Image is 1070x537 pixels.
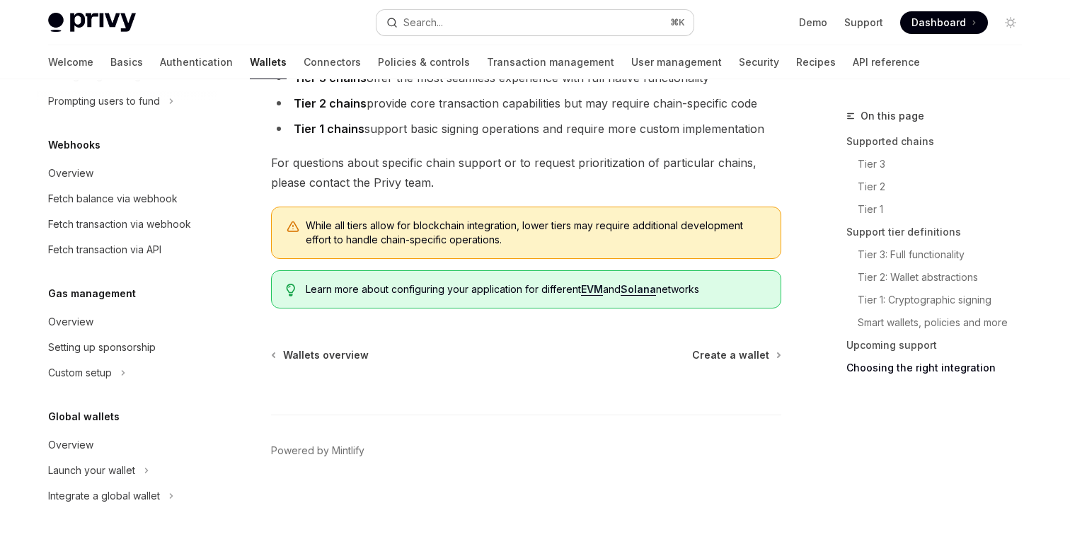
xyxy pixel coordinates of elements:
div: Overview [48,165,93,182]
a: Fetch transaction via webhook [37,212,218,237]
a: Wallets [250,45,287,79]
li: provide core transaction capabilities but may require chain-specific code [271,93,781,113]
a: API reference [853,45,920,79]
h5: Webhooks [48,137,100,154]
span: Learn more about configuring your application for different and networks [306,282,766,296]
a: EVM [581,283,603,296]
span: ⌘ K [670,17,685,28]
h5: Gas management [48,285,136,302]
a: Create a wallet [692,348,780,362]
div: Overview [48,313,93,330]
a: Dashboard [900,11,988,34]
a: Solana [621,283,656,296]
div: Fetch balance via webhook [48,190,178,207]
div: Fetch transaction via webhook [48,216,191,233]
a: Recipes [796,45,836,79]
div: Setting up sponsorship [48,339,156,356]
a: Overview [37,161,218,186]
button: Toggle Custom setup section [37,360,218,386]
span: While all tiers allow for blockchain integration, lower tiers may require additional development ... [306,219,766,247]
button: Toggle Integrate a global wallet section [37,483,218,509]
a: Tier 3 [846,153,1033,175]
li: support basic signing operations and require more custom implementation [271,119,781,139]
a: Connectors [304,45,361,79]
a: Tier 3: Full functionality [846,243,1033,266]
a: Tier 2 [846,175,1033,198]
span: For questions about specific chain support or to request prioritization of particular chains, ple... [271,153,781,192]
div: Overview [48,437,93,454]
span: Wallets overview [283,348,369,362]
a: Security [739,45,779,79]
button: Toggle Launch your wallet section [37,458,218,483]
a: Basics [110,45,143,79]
a: Supported chains [846,130,1033,153]
a: Fetch transaction via API [37,237,218,262]
a: Wallets overview [272,348,369,362]
svg: Tip [286,284,296,296]
a: Support [844,16,883,30]
div: Integrate a global wallet [48,487,160,504]
button: Toggle dark mode [999,11,1022,34]
a: Policies & controls [378,45,470,79]
a: Fetch balance via webhook [37,186,218,212]
a: Authentication [160,45,233,79]
a: Demo [799,16,827,30]
a: Overview [37,309,218,335]
a: Tier 1: Cryptographic signing [846,289,1033,311]
svg: Warning [286,220,300,234]
strong: Tier 2 chains [294,96,367,110]
span: On this page [861,108,924,125]
a: User management [631,45,722,79]
strong: Tier 1 chains [294,122,364,136]
img: light logo [48,13,136,33]
div: Search... [403,14,443,31]
button: Open search [376,10,694,35]
a: Transaction management [487,45,614,79]
div: Custom setup [48,364,112,381]
a: Powered by Mintlify [271,444,364,458]
div: Launch your wallet [48,462,135,479]
a: Setting up sponsorship [37,335,218,360]
a: Tier 2: Wallet abstractions [846,266,1033,289]
div: Fetch transaction via API [48,241,161,258]
h5: Global wallets [48,408,120,425]
a: Overview [37,432,218,458]
a: Choosing the right integration [846,357,1033,379]
a: Support tier definitions [846,221,1033,243]
span: Create a wallet [692,348,769,362]
a: Welcome [48,45,93,79]
a: Tier 1 [846,198,1033,221]
a: Upcoming support [846,334,1033,357]
a: Smart wallets, policies and more [846,311,1033,334]
span: Dashboard [911,16,966,30]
